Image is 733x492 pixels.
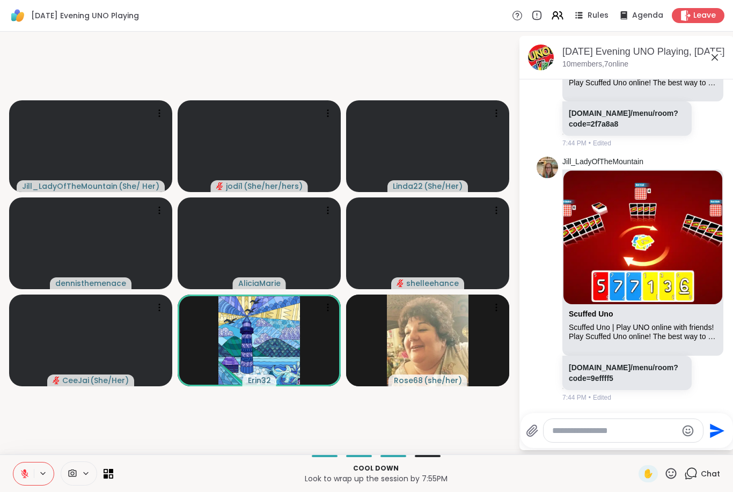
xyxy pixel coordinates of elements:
[593,138,611,148] span: Edited
[119,181,159,192] span: ( She/ Her )
[562,138,587,148] span: 7:44 PM
[681,424,694,437] button: Emoji picker
[569,109,678,128] a: [DOMAIN_NAME]/menu/room?code=2f7a8a8
[9,6,27,25] img: ShareWell Logomark
[569,332,717,341] div: Play Scuffed Uno online! The best way to play UNO online with friends for free! Join up to 12 fri...
[216,182,224,190] span: audio-muted
[589,138,591,148] span: •
[394,375,423,386] span: Rose68
[62,375,89,386] span: CeeJai
[593,393,611,402] span: Edited
[569,323,717,332] div: Scuffed Uno | Play UNO online with friends!
[569,78,717,87] div: Play Scuffed Uno online! The best way to play UNO online with friends for free! Join up to 12 fri...
[248,375,271,386] span: Erin32
[701,468,720,479] span: Chat
[238,278,281,289] span: AliciaMarie
[120,464,632,473] p: Cool down
[424,375,462,386] span: ( she/her )
[643,467,654,480] span: ✋
[387,295,468,386] img: Rose68
[226,181,243,192] span: jodi1
[632,10,663,21] span: Agenda
[397,280,404,287] span: audio-muted
[218,295,300,386] img: Erin32
[537,157,558,178] img: https://sharewell-space-live.sfo3.digitaloceanspaces.com/user-generated/2564abe4-c444-4046-864b-7...
[528,45,554,70] img: Saturday Evening UNO Playing, Sep 13
[406,278,459,289] span: shelleehance
[393,181,423,192] span: Linda22
[55,278,126,289] span: dennisthemenace
[569,363,678,383] a: [DOMAIN_NAME]/menu/room?code=9effff5
[589,393,591,402] span: •
[22,181,118,192] span: Jill_LadyOfTheMountain
[693,10,716,21] span: Leave
[562,157,643,167] a: Jill_LadyOfTheMountain
[588,10,609,21] span: Rules
[703,418,728,443] button: Send
[562,45,725,58] div: [DATE] Evening UNO Playing, [DATE]
[31,10,139,21] span: [DATE] Evening UNO Playing
[562,393,587,402] span: 7:44 PM
[244,181,303,192] span: ( She/her/hers )
[562,59,628,70] p: 10 members, 7 online
[563,171,722,304] img: Scuffed Uno | Play UNO online with friends!
[90,375,129,386] span: ( She/Her )
[569,310,613,318] a: Attachment
[120,473,632,484] p: Look to wrap up the session by 7:55PM
[424,181,463,192] span: ( She/Her )
[552,425,677,436] textarea: Type your message
[53,377,60,384] span: audio-muted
